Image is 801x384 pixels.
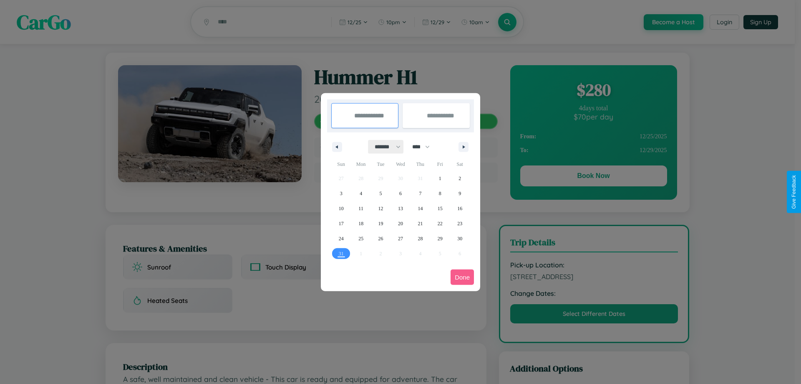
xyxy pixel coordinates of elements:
[411,186,430,201] button: 7
[450,231,470,246] button: 30
[371,231,390,246] button: 26
[791,175,797,209] div: Give Feedback
[351,231,370,246] button: 25
[430,231,450,246] button: 29
[458,171,461,186] span: 2
[339,216,344,231] span: 17
[430,201,450,216] button: 15
[340,186,343,201] span: 3
[430,158,450,171] span: Fri
[331,216,351,231] button: 17
[378,201,383,216] span: 12
[360,186,362,201] span: 4
[351,158,370,171] span: Mon
[351,186,370,201] button: 4
[371,186,390,201] button: 5
[430,216,450,231] button: 22
[438,201,443,216] span: 15
[430,171,450,186] button: 1
[450,186,470,201] button: 9
[411,231,430,246] button: 28
[351,216,370,231] button: 18
[390,231,410,246] button: 27
[450,216,470,231] button: 23
[438,231,443,246] span: 29
[411,201,430,216] button: 14
[331,231,351,246] button: 24
[451,270,474,285] button: Done
[351,201,370,216] button: 11
[331,186,351,201] button: 3
[371,216,390,231] button: 19
[371,158,390,171] span: Tue
[331,201,351,216] button: 10
[457,231,462,246] span: 30
[339,246,344,261] span: 31
[390,201,410,216] button: 13
[339,201,344,216] span: 10
[378,231,383,246] span: 26
[450,201,470,216] button: 16
[430,186,450,201] button: 8
[439,171,441,186] span: 1
[439,186,441,201] span: 8
[398,231,403,246] span: 27
[398,216,403,231] span: 20
[390,186,410,201] button: 6
[358,231,363,246] span: 25
[418,201,423,216] span: 14
[438,216,443,231] span: 22
[331,246,351,261] button: 31
[457,216,462,231] span: 23
[358,216,363,231] span: 18
[390,216,410,231] button: 20
[378,216,383,231] span: 19
[419,186,421,201] span: 7
[399,186,402,201] span: 6
[390,158,410,171] span: Wed
[458,186,461,201] span: 9
[418,231,423,246] span: 28
[411,216,430,231] button: 21
[358,201,363,216] span: 11
[450,171,470,186] button: 2
[339,231,344,246] span: 24
[371,201,390,216] button: 12
[457,201,462,216] span: 16
[450,158,470,171] span: Sat
[380,186,382,201] span: 5
[398,201,403,216] span: 13
[411,158,430,171] span: Thu
[331,158,351,171] span: Sun
[418,216,423,231] span: 21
